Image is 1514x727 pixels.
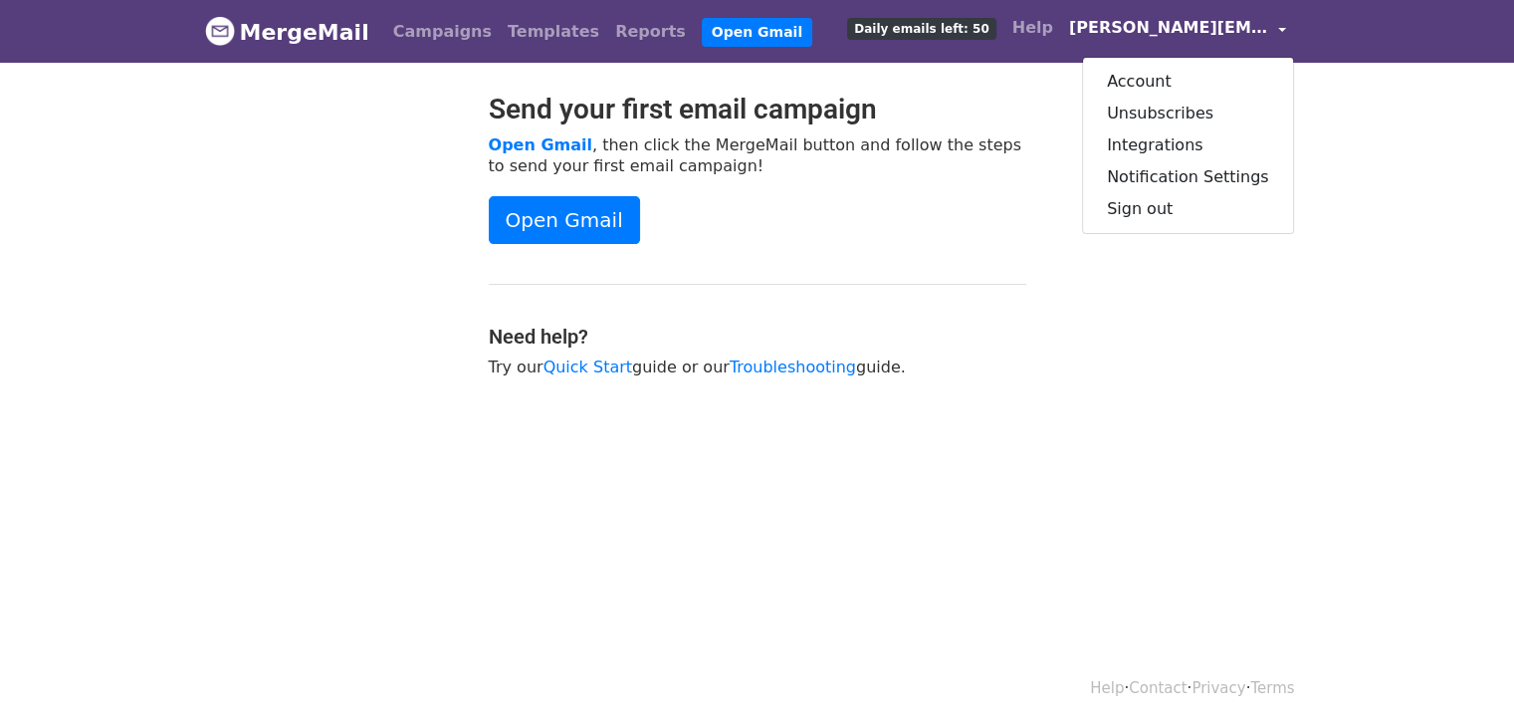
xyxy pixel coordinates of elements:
img: MergeMail logo [205,16,235,46]
a: Notification Settings [1083,161,1293,193]
a: Account [1083,66,1293,98]
span: Daily emails left: 50 [847,18,995,40]
span: [PERSON_NAME][EMAIL_ADDRESS] [1069,16,1268,40]
a: Templates [500,12,607,52]
a: Open Gmail [702,18,812,47]
a: Help [1090,679,1124,697]
a: Daily emails left: 50 [839,8,1003,48]
a: Sign out [1083,193,1293,225]
a: Open Gmail [489,196,640,244]
p: , then click the MergeMail button and follow the steps to send your first email campaign! [489,134,1026,176]
a: Help [1004,8,1061,48]
a: Unsubscribes [1083,98,1293,129]
a: Quick Start [543,358,632,376]
h4: Need help? [489,325,1026,349]
iframe: Chat Widget [1414,631,1514,727]
a: [PERSON_NAME][EMAIL_ADDRESS] [1061,8,1294,55]
a: Campaigns [385,12,500,52]
h2: Send your first email campaign [489,93,1026,126]
a: Terms [1250,679,1294,697]
a: Open Gmail [489,135,592,154]
div: [PERSON_NAME][EMAIL_ADDRESS] [1082,57,1294,234]
a: MergeMail [205,11,369,53]
a: Troubleshooting [730,358,856,376]
a: Privacy [1191,679,1245,697]
a: Contact [1129,679,1187,697]
p: Try our guide or our guide. [489,357,1026,377]
a: Reports [607,12,694,52]
a: Integrations [1083,129,1293,161]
